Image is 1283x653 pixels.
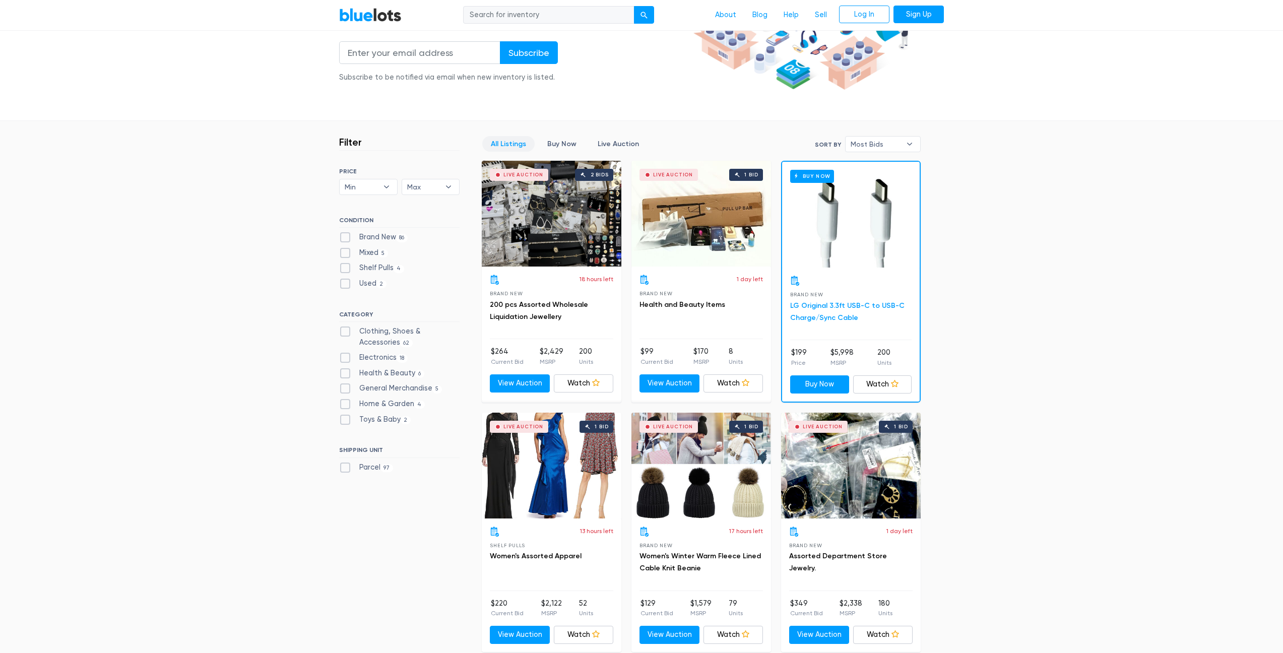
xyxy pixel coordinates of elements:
h6: CONDITION [339,217,460,228]
p: MSRP [840,609,862,618]
label: Used [339,278,387,289]
a: Blog [744,6,776,25]
p: 13 hours left [580,527,613,536]
label: Clothing, Shoes & Accessories [339,326,460,348]
div: Live Auction [503,172,543,177]
label: Sort By [815,140,841,149]
a: Live Auction 1 bid [781,413,921,518]
li: $349 [790,598,823,618]
span: Brand New [789,543,822,548]
a: Sign Up [893,6,944,24]
p: MSRP [540,357,563,366]
p: MSRP [830,358,854,367]
p: Current Bid [491,357,524,366]
b: ▾ [438,179,459,194]
a: View Auction [490,374,550,393]
li: $1,579 [690,598,712,618]
label: Health & Beauty [339,368,424,379]
a: Live Auction 1 bid [482,413,621,518]
p: Units [579,609,593,618]
span: 2 [401,416,411,424]
span: Min [345,179,378,194]
li: $220 [491,598,524,618]
a: About [707,6,744,25]
li: $99 [640,346,673,366]
span: Max [407,179,440,194]
a: Watch [703,626,763,644]
div: 1 bid [744,424,758,429]
div: 1 bid [894,424,908,429]
a: Live Auction [589,136,648,152]
a: Sell [807,6,835,25]
a: Health and Beauty Items [639,300,725,309]
h6: PRICE [339,168,460,175]
p: Current Bid [491,609,524,618]
li: 180 [878,598,892,618]
a: View Auction [789,626,849,644]
a: Watch [853,375,912,394]
div: Live Auction [503,424,543,429]
p: Units [729,609,743,618]
label: Mixed [339,247,388,258]
label: Shelf Pulls [339,263,404,274]
a: 200 pcs Assorted Wholesale Liquidation Jewellery [490,300,588,321]
span: 62 [400,339,413,347]
li: 8 [729,346,743,366]
a: Live Auction 1 bid [631,413,771,518]
a: Watch [554,374,614,393]
span: 2 [376,280,387,288]
span: 97 [380,464,393,472]
p: Units [877,358,891,367]
p: Units [729,357,743,366]
li: 200 [579,346,593,366]
label: Toys & Baby [339,414,411,425]
h6: SHIPPING UNIT [339,446,460,458]
a: Watch [703,374,763,393]
p: Price [791,358,807,367]
span: 86 [396,234,408,242]
span: Shelf Pulls [490,543,525,548]
h6: Buy Now [790,170,834,182]
p: MSRP [541,609,562,618]
h6: CATEGORY [339,311,460,322]
a: Buy Now [539,136,585,152]
li: 52 [579,598,593,618]
a: Buy Now [782,162,920,268]
label: Electronics [339,352,408,363]
span: 4 [394,265,404,273]
a: View Auction [639,374,699,393]
div: 1 bid [744,172,758,177]
div: 2 bids [591,172,609,177]
li: 79 [729,598,743,618]
input: Subscribe [500,41,558,64]
span: 18 [397,354,408,362]
div: Subscribe to be notified via email when new inventory is listed. [339,72,558,83]
p: 1 day left [737,275,763,284]
li: 200 [877,347,891,367]
a: View Auction [639,626,699,644]
a: Buy Now [790,375,849,394]
p: Current Bid [640,609,673,618]
b: ▾ [899,137,920,152]
span: Brand New [790,292,823,297]
li: $129 [640,598,673,618]
a: View Auction [490,626,550,644]
div: Live Auction [803,424,843,429]
label: Brand New [339,232,408,243]
span: 6 [415,370,424,378]
a: All Listings [482,136,535,152]
p: Current Bid [790,609,823,618]
a: Watch [554,626,614,644]
a: Watch [853,626,913,644]
div: Live Auction [653,172,693,177]
li: $2,429 [540,346,563,366]
p: 17 hours left [729,527,763,536]
a: Help [776,6,807,25]
a: Women's Winter Warm Fleece Lined Cable Knit Beanie [639,552,761,572]
li: $264 [491,346,524,366]
label: Home & Garden [339,399,425,410]
label: Parcel [339,462,393,473]
span: Brand New [639,291,672,296]
a: Log In [839,6,889,24]
b: ▾ [376,179,397,194]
